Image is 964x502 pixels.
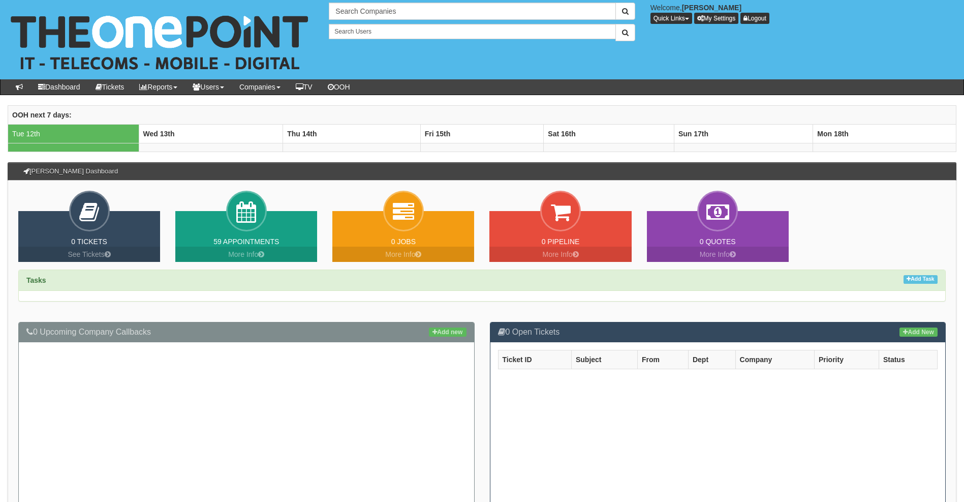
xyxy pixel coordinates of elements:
[132,79,185,95] a: Reports
[498,350,571,369] th: Ticket ID
[429,328,466,337] a: Add new
[700,238,736,246] a: 0 Quotes
[329,3,615,20] input: Search Companies
[688,350,735,369] th: Dept
[643,3,964,24] div: Welcome,
[139,124,283,143] th: Wed 13th
[8,124,139,143] td: Tue 12th
[288,79,320,95] a: TV
[391,238,416,246] a: 0 Jobs
[813,124,956,143] th: Mon 18th
[283,124,421,143] th: Thu 14th
[88,79,132,95] a: Tickets
[420,124,544,143] th: Fri 15th
[814,350,879,369] th: Priority
[30,79,88,95] a: Dashboard
[637,350,688,369] th: From
[740,13,769,24] a: Logout
[879,350,937,369] th: Status
[8,105,956,124] th: OOH next 7 days:
[175,247,317,262] a: More Info
[320,79,358,95] a: OOH
[571,350,637,369] th: Subject
[682,4,741,12] b: [PERSON_NAME]
[904,275,938,284] a: Add Task
[544,124,674,143] th: Sat 16th
[18,163,123,180] h3: [PERSON_NAME] Dashboard
[213,238,279,246] a: 59 Appointments
[650,13,692,24] button: Quick Links
[26,328,467,337] h3: 0 Upcoming Company Callbacks
[489,247,631,262] a: More Info
[899,328,938,337] a: Add New
[232,79,288,95] a: Companies
[71,238,107,246] a: 0 Tickets
[735,350,814,369] th: Company
[185,79,232,95] a: Users
[694,13,739,24] a: My Settings
[329,24,615,39] input: Search Users
[498,328,938,337] h3: 0 Open Tickets
[647,247,789,262] a: More Info
[542,238,580,246] a: 0 Pipeline
[674,124,813,143] th: Sun 17th
[332,247,474,262] a: More Info
[18,247,160,262] a: See Tickets
[26,276,46,284] strong: Tasks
